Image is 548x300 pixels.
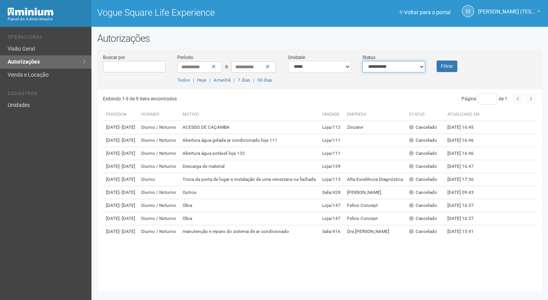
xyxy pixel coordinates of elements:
td: Diurno / Noturno [138,186,179,199]
td: ACESSO DE CAÇAMBA [179,121,320,134]
span: | [193,77,194,83]
h1: Vogue Square Life Experience [97,8,314,18]
span: - [DATE] [119,138,135,143]
div: Painel do Administrador [8,16,86,23]
div: Cancelado [409,189,437,196]
td: [DATE] [103,199,138,212]
label: Status [362,54,375,61]
td: [DATE] [103,212,138,225]
th: Empresa [344,108,406,121]
td: Abertura água gelada ar condicionado loja 111 [179,134,320,147]
td: [DATE] 16:46 [444,134,486,147]
a: [PERSON_NAME] (TESTE - Supervisão) [478,10,540,16]
td: Loja/111 [319,147,344,160]
div: Exibindo 1-9 de 9 itens encontrados [103,93,317,105]
div: Cancelado [409,202,437,209]
td: Dra [PERSON_NAME] [344,225,406,238]
td: Obra [179,199,320,212]
li: Cadastros [8,91,86,99]
td: [DATE] [103,186,138,199]
td: Obra [179,212,320,225]
span: - [DATE] [119,229,135,234]
th: Unidade [319,108,344,121]
td: [DATE] [103,121,138,134]
label: Período [177,54,193,61]
td: Diurno / Noturno [138,160,179,173]
a: Todos [177,77,190,83]
td: Loja/112 [319,121,344,134]
td: Loja/139 [319,160,344,173]
td: Diurno / Noturno [138,199,179,212]
td: [PERSON_NAME] [344,186,406,199]
td: Descarga de material [179,160,320,173]
span: Diane (TESTE - Supervisão) [478,1,535,15]
td: Diurno / Noturno [138,121,179,134]
a: D( [462,5,474,17]
div: Cancelado [409,137,437,144]
span: | [233,77,235,83]
td: Sala/416 [319,225,344,238]
span: Página de 1 [462,96,507,102]
span: a [225,63,228,69]
td: Diurno / Noturno [138,225,179,238]
a: 30 dias [257,77,272,83]
td: [DATE] 16:37 [444,212,486,225]
td: Loja/147 [319,199,344,212]
span: - [DATE] [119,177,135,182]
td: Loja/113 [319,173,344,186]
td: Loja/147 [319,212,344,225]
td: Felico Concept [344,199,406,212]
span: - [DATE] [119,216,135,221]
a: Voltar para o portal [400,9,450,15]
td: Felico Concept [344,212,406,225]
td: [DATE] [103,147,138,160]
a: 7 dias [238,77,250,83]
td: [DATE] 16:37 [444,199,486,212]
h2: Autorizações [97,33,542,44]
div: Cancelado [409,228,437,235]
a: Hoje [197,77,206,83]
span: | [253,77,254,83]
button: Filtrar [437,61,457,72]
div: Cancelado [409,163,437,170]
td: Troca da porta de lugar e instalação de uma veneziana na fachada [179,173,320,186]
td: Loja/111 [319,134,344,147]
div: Cancelado [409,215,437,222]
li: Operacional [8,34,86,43]
span: | [209,77,210,83]
a: Amanhã [214,77,230,83]
td: [DATE] [103,225,138,238]
td: Diurno / Noturno [138,212,179,225]
td: [DATE] 17:36 [444,173,486,186]
td: [DATE] [103,160,138,173]
th: Status [406,108,444,121]
td: [DATE] 16:47 [444,160,486,173]
td: manutenção e reparo do sistema de ar condicionado [179,225,320,238]
div: Cancelado [409,176,437,183]
td: Alta Excelência Diagnóstica [344,173,406,186]
td: Abertura água potável loja 132 [179,147,320,160]
td: Sala/428 [319,186,344,199]
div: Cancelado [409,150,437,157]
label: Unidade [288,54,305,61]
td: [DATE] 09:43 [444,186,486,199]
td: Outros [179,186,320,199]
span: - [DATE] [119,190,135,195]
th: Atualizado em [444,108,486,121]
th: Horário [138,108,179,121]
td: [DATE] [103,134,138,147]
td: Diurno / Noturno [138,134,179,147]
div: Cancelado [409,124,437,131]
span: - [DATE] [119,151,135,156]
span: - [DATE] [119,125,135,130]
td: Zinzane [344,121,406,134]
span: - [DATE] [119,164,135,169]
td: Diurno / Noturno [138,147,179,160]
img: Minium [8,8,54,16]
th: Período [103,108,138,121]
th: Motivo [179,108,320,121]
td: [DATE] 15:41 [444,225,486,238]
span: - [DATE] [119,203,135,208]
label: Buscar por [103,54,125,61]
td: Diurno [138,173,179,186]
